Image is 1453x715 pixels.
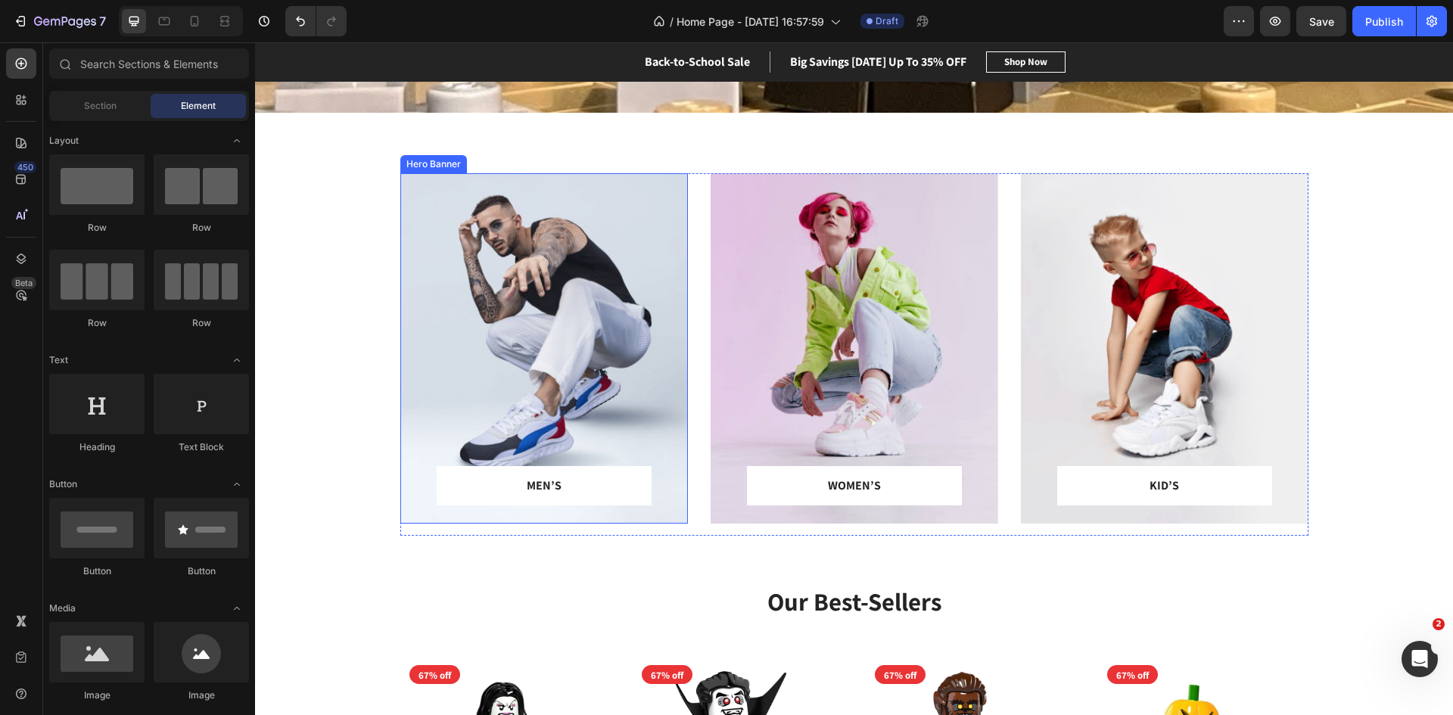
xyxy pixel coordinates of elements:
div: Heading [49,440,145,454]
iframe: Intercom live chat [1402,641,1438,677]
div: Background Image [766,131,1053,481]
span: Toggle open [225,348,249,372]
span: Draft [876,14,898,28]
div: Background Image [456,131,743,481]
div: Publish [1365,14,1403,30]
button: 7 [6,6,113,36]
pre: 67% off [154,623,205,642]
div: Button [49,564,145,578]
div: Row [49,316,145,330]
span: Section [84,99,117,113]
pre: 67% off [620,623,670,642]
div: Button [154,564,249,578]
div: Overlay [456,131,743,481]
div: Row [49,221,145,235]
div: 450 [14,161,36,173]
span: Toggle open [225,472,249,496]
div: Image [49,689,145,702]
p: 7 [99,12,106,30]
span: Home Page - [DATE] 16:57:59 [677,14,824,30]
div: Beta [11,277,36,289]
button: Save [1296,6,1346,36]
div: Image [154,689,249,702]
span: Toggle open [225,129,249,153]
span: Toggle open [225,596,249,620]
div: Row [154,316,249,330]
span: Media [49,602,76,615]
span: Element [181,99,216,113]
div: Undo/Redo [285,6,347,36]
span: Layout [49,134,79,148]
span: / [670,14,674,30]
iframe: Design area [255,42,1453,715]
p: Our Best-Sellers [147,543,1052,576]
span: Button [49,477,77,491]
span: Save [1309,15,1334,28]
pre: 67% off [387,623,437,642]
span: 2 [1433,618,1445,630]
pre: 67% off [852,623,903,642]
div: Overlay [766,131,1053,481]
div: Text Block [154,440,249,454]
p: WOMEN’S [512,434,687,452]
div: Row [154,221,249,235]
span: Text [49,353,68,367]
input: Search Sections & Elements [49,48,249,79]
p: KID’S [822,434,997,452]
button: Publish [1352,6,1416,36]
